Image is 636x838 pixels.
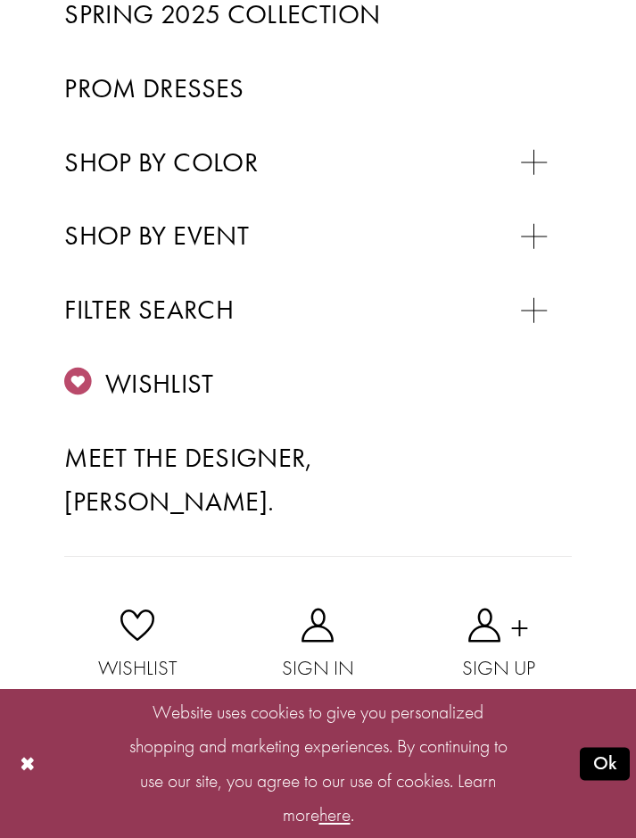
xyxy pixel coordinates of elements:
span: Wishlist [47,651,227,685]
button: Submit Dialog [580,747,630,780]
a: Wishlist [47,608,227,685]
span: + [510,608,529,642]
span: Sign Up [409,651,589,685]
a: Sign Up [409,608,589,685]
a: Sign In [227,608,408,685]
span: Sign In [227,651,408,685]
p: Website uses cookies to give you personalized shopping and marketing experiences. By continuing t... [128,695,509,832]
button: Close Dialog [6,748,48,780]
a: here [319,802,351,826]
